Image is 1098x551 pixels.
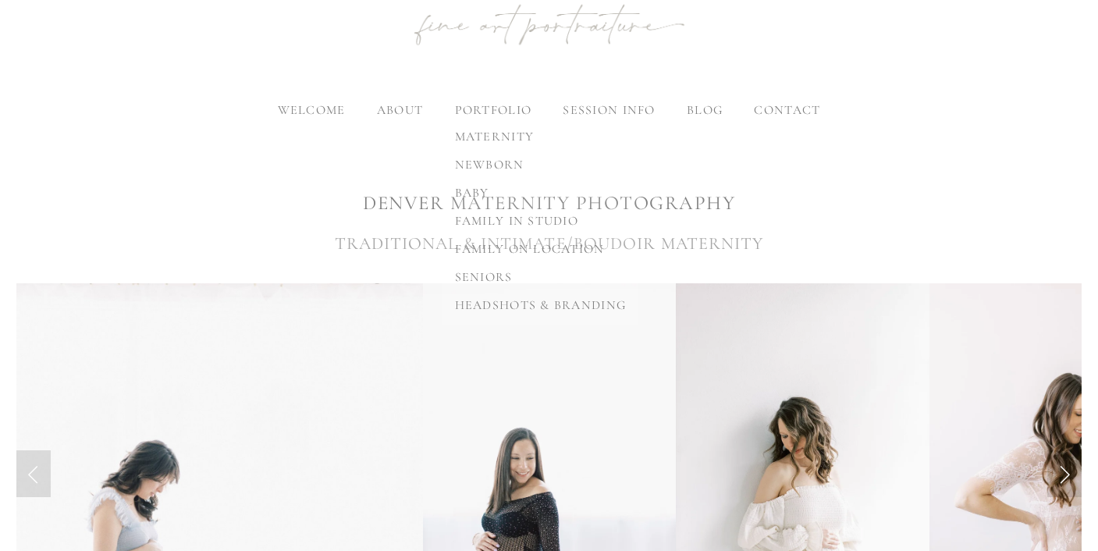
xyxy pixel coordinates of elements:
span: headshots & branding [455,297,627,313]
a: family in studio [442,207,639,235]
a: family on location [442,235,639,263]
span: family on location [455,241,605,257]
span: seniors [455,269,513,285]
label: portfolio [455,102,532,118]
a: baby [442,179,639,207]
a: Previous Slide [16,450,51,497]
span: newborn [455,157,524,172]
a: headshots & branding [442,291,639,319]
label: session info [563,102,655,118]
a: blog [687,102,723,118]
span: family in studio [455,213,578,229]
a: welcome [278,102,346,118]
a: maternity [442,123,639,151]
a: contact [754,102,820,118]
h1: DENVER MATERNITY PHOTOGRAPHY [16,190,1082,217]
a: Next Slide [1047,450,1082,497]
span: maternity [455,129,535,144]
a: newborn [442,151,639,179]
a: seniors [442,263,639,291]
span: baby [455,185,489,201]
label: about [377,102,423,118]
h2: TRADITIONAL & INTIMATE/BOUDOIR MATERNITY [16,231,1082,257]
